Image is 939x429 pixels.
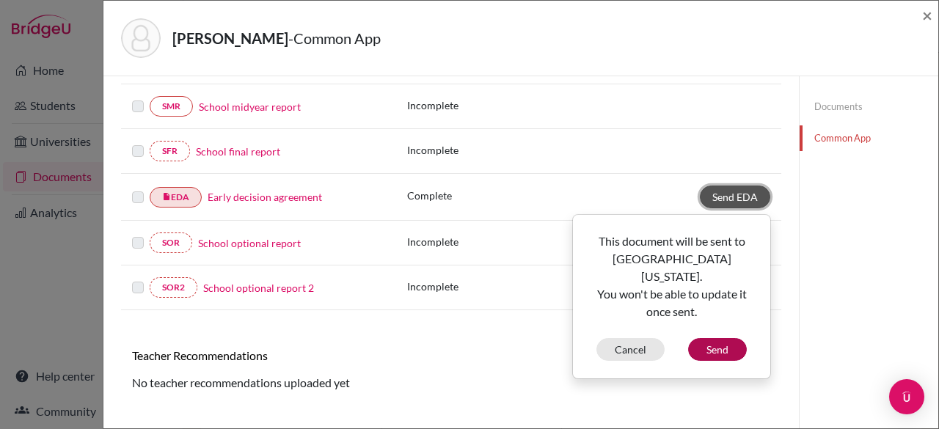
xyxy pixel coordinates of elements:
[199,99,301,114] a: School midyear report
[150,96,193,117] a: SMR
[150,141,190,161] a: SFR
[203,280,314,296] a: School optional report 2
[596,338,665,361] button: Cancel
[150,232,192,253] a: SOR
[800,125,938,151] a: Common App
[700,186,770,208] a: Send EDA
[407,142,558,158] p: Incomplete
[150,277,197,298] a: SOR2
[407,188,558,203] p: Complete
[121,374,781,392] div: No teacher recommendations uploaded yet
[922,4,932,26] span: ×
[712,191,758,203] span: Send EDA
[922,7,932,24] button: Close
[172,29,288,47] strong: [PERSON_NAME]
[585,232,759,320] p: This document will be sent to [GEOGRAPHIC_DATA][US_STATE]. You won't be able to update it once sent.
[162,192,171,201] i: insert_drive_file
[407,279,558,294] p: Incomplete
[288,29,381,47] span: - Common App
[208,189,322,205] a: Early decision agreement
[407,98,558,113] p: Incomplete
[150,187,202,208] a: insert_drive_fileEDA
[688,338,747,361] button: Send
[889,379,924,414] div: Open Intercom Messenger
[196,144,280,159] a: School final report
[572,214,771,379] div: Send EDA
[800,94,938,120] a: Documents
[121,348,451,362] h6: Teacher Recommendations
[407,234,558,249] p: Incomplete
[198,235,301,251] a: School optional report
